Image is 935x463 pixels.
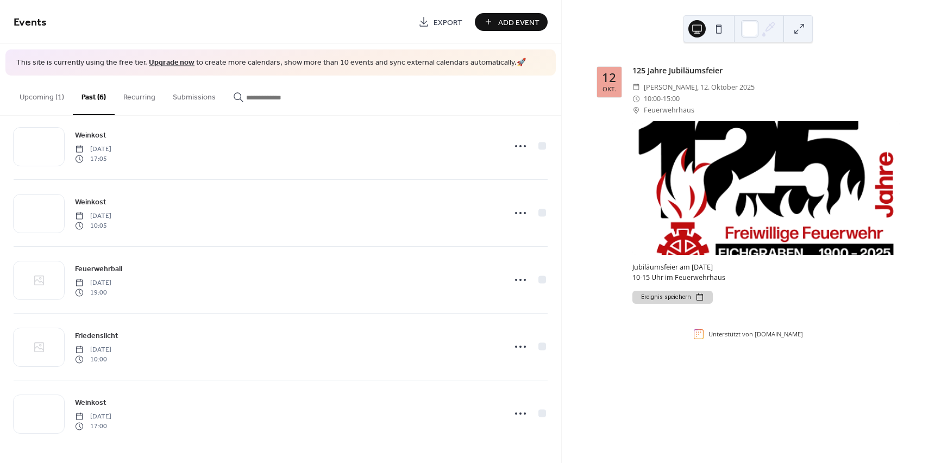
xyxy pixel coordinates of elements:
[498,17,539,28] span: Add Event
[644,93,661,104] span: 10:00
[75,288,111,298] span: 19:00
[75,355,111,365] span: 10:00
[632,291,713,304] button: Ereignis speichern
[475,13,548,31] button: Add Event
[75,221,111,231] span: 10:05
[603,86,616,92] div: Okt.
[755,330,803,338] a: [DOMAIN_NAME]
[632,262,900,283] div: Jubiläumsfeier am [DATE] 10-15 Uhr im Feuerwehrhaus
[75,396,106,409] a: Weinkost
[661,93,663,104] span: -
[644,82,755,93] span: [PERSON_NAME], 12. Oktober 2025
[75,345,111,354] span: [DATE]
[164,76,224,114] button: Submissions
[632,104,640,116] div: ​
[75,262,122,275] a: Feuerwehrball
[73,76,115,115] button: Past (6)
[75,278,111,287] span: [DATE]
[708,330,803,338] div: Unterstützt von
[75,411,111,421] span: [DATE]
[602,72,616,84] div: 12
[75,330,118,341] span: Friedenslicht
[75,422,111,431] span: 17:00
[75,329,118,342] a: Friedenslicht
[11,76,73,114] button: Upcoming (1)
[632,82,640,93] div: ​
[75,144,111,154] span: [DATE]
[644,104,694,116] span: Feuerwehrhaus
[149,55,194,70] a: Upgrade now
[75,263,122,274] span: Feuerwehrball
[115,76,164,114] button: Recurring
[632,65,900,77] div: 125 Jahre Jubiläumsfeier
[75,211,111,221] span: [DATE]
[16,58,526,68] span: This site is currently using the free tier. to create more calendars, show more than 10 events an...
[434,17,462,28] span: Export
[410,13,470,31] a: Export
[75,154,111,164] span: 17:05
[75,397,106,408] span: Weinkost
[75,129,106,141] a: Weinkost
[75,196,106,208] a: Weinkost
[632,93,640,104] div: ​
[14,12,47,33] span: Events
[663,93,680,104] span: 15:00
